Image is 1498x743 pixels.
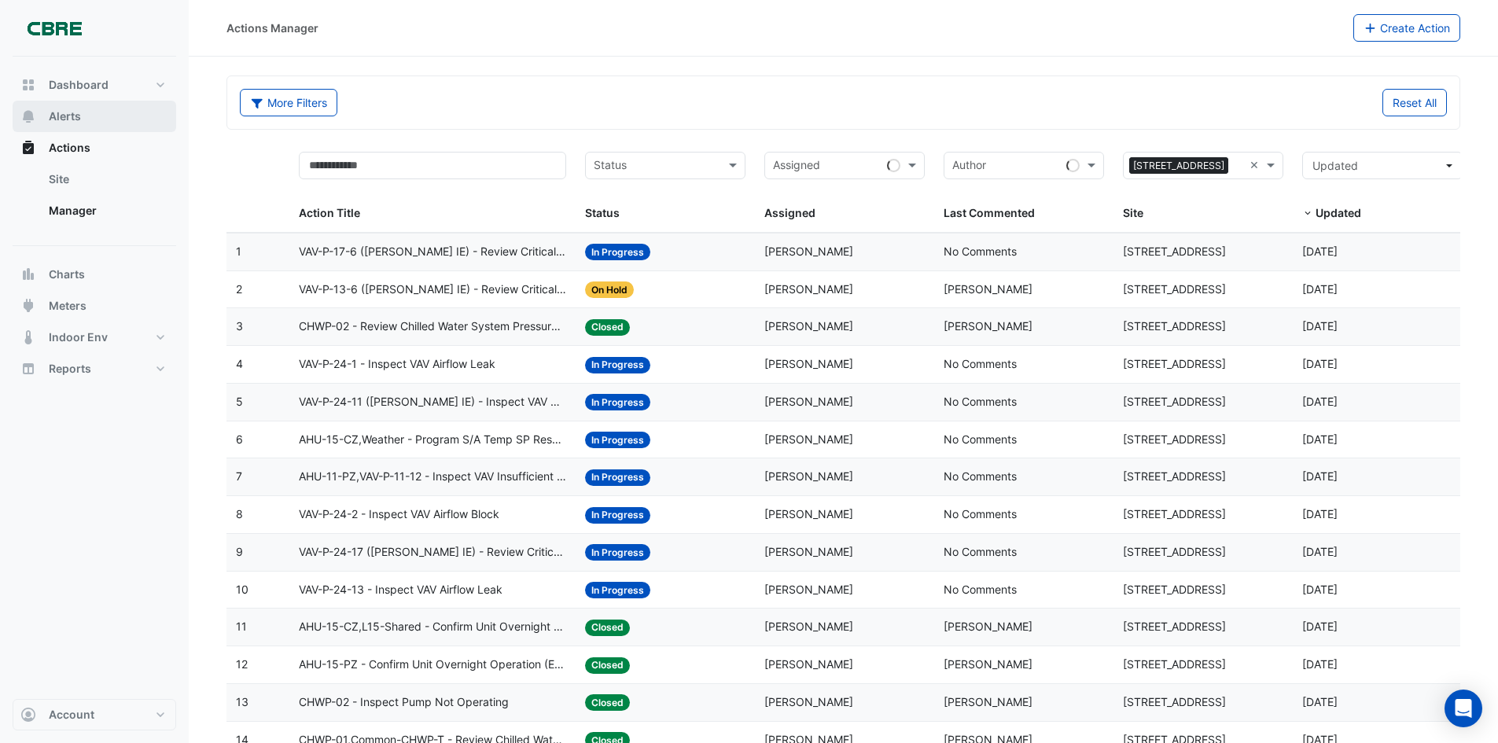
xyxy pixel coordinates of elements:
span: [STREET_ADDRESS] [1123,545,1226,558]
span: 2025-08-20T12:35:00.103 [1302,282,1338,296]
span: [PERSON_NAME] [764,620,853,633]
span: 2 [236,282,242,296]
button: Charts [13,259,176,290]
span: VAV-P-24-2 - Inspect VAV Airflow Block [299,506,499,524]
span: 2025-08-20T15:10:38.116 [1302,245,1338,258]
span: [PERSON_NAME] [764,319,853,333]
div: Open Intercom Messenger [1445,690,1482,727]
span: Closed [585,620,630,636]
span: [STREET_ADDRESS] [1123,319,1226,333]
span: No Comments [944,357,1017,370]
span: On Hold [585,281,634,298]
button: Reports [13,353,176,384]
span: Indoor Env [49,329,108,345]
app-icon: Dashboard [20,77,36,93]
span: No Comments [944,507,1017,520]
app-icon: Reports [20,361,36,377]
span: 5 [236,395,243,408]
app-icon: Indoor Env [20,329,36,345]
span: AHU-15-CZ,Weather - Program S/A Temp SP Reset Missing Strategy (Energy Saving) [299,431,567,449]
span: Updated [1312,159,1358,172]
span: 3 [236,319,243,333]
span: 4 [236,357,243,370]
span: 8 [236,507,243,520]
span: VAV-P-17-6 ([PERSON_NAME] IE) - Review Critical Sensor Outside Range [299,243,567,261]
span: [PERSON_NAME] [764,432,853,446]
button: Updated [1302,152,1463,179]
button: Meters [13,290,176,322]
span: [STREET_ADDRESS] [1123,507,1226,520]
span: 2025-08-20T12:06:03.265 [1302,395,1338,408]
button: Actions [13,132,176,164]
span: In Progress [585,544,650,561]
span: [PERSON_NAME] [764,357,853,370]
span: [PERSON_NAME] [764,245,853,258]
button: Create Action [1353,14,1461,42]
span: No Comments [944,545,1017,558]
span: Site [1123,206,1143,219]
span: [PERSON_NAME] [764,395,853,408]
span: [PERSON_NAME] [764,657,853,671]
span: 10 [236,583,248,596]
span: [STREET_ADDRESS] [1123,357,1226,370]
span: 2025-08-20T12:05:36.777 [1302,545,1338,558]
span: 2025-08-20T12:26:12.965 [1302,319,1338,333]
span: VAV-P-24-17 ([PERSON_NAME] IE) - Review Critical Sensor Outside Range [299,543,567,561]
span: Closed [585,319,630,336]
span: [PERSON_NAME] [764,695,853,708]
span: VAV-P-13-6 ([PERSON_NAME] IE) - Review Critical Sensor Outside Range [299,281,567,299]
span: 2025-08-05T16:44:02.733 [1302,583,1338,596]
button: Reset All [1382,89,1447,116]
button: Alerts [13,101,176,132]
span: [STREET_ADDRESS] [1129,157,1228,175]
span: [STREET_ADDRESS] [1123,657,1226,671]
span: Charts [49,267,85,282]
span: In Progress [585,357,650,373]
span: Action Title [299,206,360,219]
span: [PERSON_NAME] [764,583,853,596]
span: In Progress [585,582,650,598]
span: In Progress [585,244,650,260]
span: AHU-11-PZ,VAV-P-11-12 - Inspect VAV Insufficient Cooling [299,468,567,486]
button: Account [13,699,176,730]
span: VAV-P-24-13 - Inspect VAV Airflow Leak [299,581,502,599]
span: 6 [236,432,243,446]
span: Meters [49,298,86,314]
span: Alerts [49,109,81,124]
span: [PERSON_NAME] [944,620,1032,633]
span: [STREET_ADDRESS] [1123,395,1226,408]
span: 7 [236,469,242,483]
span: No Comments [944,245,1017,258]
button: Dashboard [13,69,176,101]
button: More Filters [240,89,337,116]
span: CHWP-02 - Inspect Pump Not Operating [299,693,509,712]
span: AHU-15-CZ,L15-Shared - Confirm Unit Overnight Operation (Energy Waste) [299,618,567,636]
app-icon: Charts [20,267,36,282]
span: Closed [585,657,630,674]
span: Dashboard [49,77,109,93]
app-icon: Alerts [20,109,36,124]
app-icon: Actions [20,140,36,156]
span: [STREET_ADDRESS] [1123,620,1226,633]
span: 2025-08-20T12:05:56.090 [1302,469,1338,483]
a: Site [36,164,176,195]
span: [STREET_ADDRESS] [1123,282,1226,296]
span: 2025-08-20T12:05:59.700 [1302,432,1338,446]
span: No Comments [944,395,1017,408]
span: [PERSON_NAME] [764,282,853,296]
span: [PERSON_NAME] [944,282,1032,296]
button: Indoor Env [13,322,176,353]
span: [PERSON_NAME] [944,319,1032,333]
span: Last Commented [944,206,1035,219]
span: No Comments [944,469,1017,483]
span: Reports [49,361,91,377]
span: Closed [585,694,630,711]
span: VAV-P-24-11 ([PERSON_NAME] IE) - Inspect VAV Airflow Leak [299,393,567,411]
span: Status [585,206,620,219]
span: Actions [49,140,90,156]
span: [PERSON_NAME] [764,545,853,558]
span: In Progress [585,432,650,448]
div: Actions Manager [226,20,318,36]
a: Manager [36,195,176,226]
span: Assigned [764,206,815,219]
